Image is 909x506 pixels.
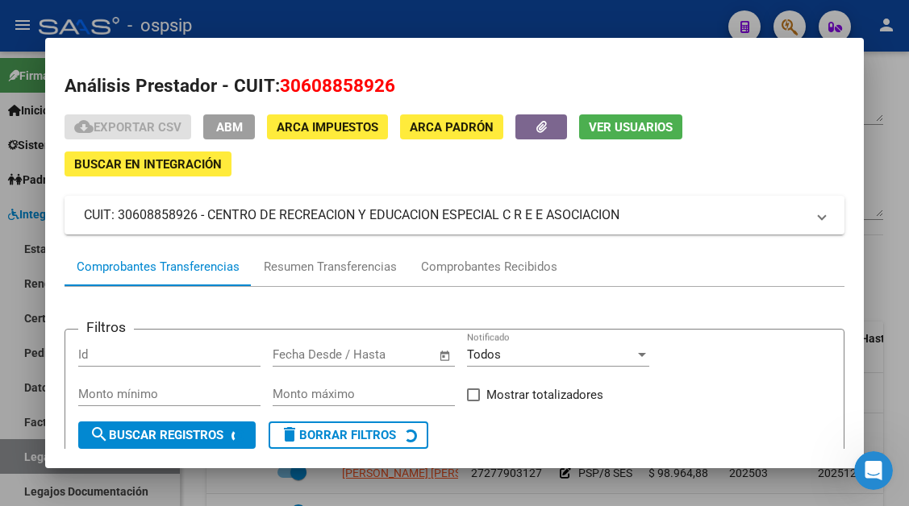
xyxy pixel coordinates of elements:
[589,120,673,135] span: Ver Usuarios
[410,120,494,135] span: ARCA Padrón
[352,347,431,362] input: Fecha fin
[280,425,299,444] mat-icon: delete
[400,114,503,139] button: ARCA Padrón
[277,120,378,135] span: ARCA Impuestos
[421,258,557,276] div: Comprobantes Recibidos
[65,196,844,234] mat-expansion-panel-header: CUIT: 30608858926 - CENTRO DE RECREACION Y EDUCACION ESPECIAL C R E E ASOCIACION
[280,75,395,96] span: 30608858926
[77,258,240,276] div: Comprobantes Transferencias
[273,347,338,362] input: Fecha inicio
[65,151,231,176] button: Buscar en Integración
[78,421,256,449] button: Buscar Registros
[854,451,893,490] iframe: Intercom live chat
[267,114,388,139] button: ARCA Impuestos
[74,117,94,136] mat-icon: cloud_download
[467,347,501,362] span: Todos
[74,120,181,135] span: Exportar CSV
[280,428,396,442] span: Borrar Filtros
[90,425,109,444] mat-icon: search
[436,346,454,365] button: Open calendar
[74,157,222,172] span: Buscar en Integración
[579,114,682,139] button: Ver Usuarios
[264,258,397,276] div: Resumen Transferencias
[65,114,191,139] button: Exportar CSV
[203,114,255,139] button: ABM
[90,428,223,442] span: Buscar Registros
[486,385,603,404] span: Mostrar totalizadores
[269,421,428,449] button: Borrar Filtros
[216,120,243,135] span: ABM
[65,73,844,100] h2: Análisis Prestador - CUIT:
[84,205,805,225] mat-panel-title: CUIT: 30608858926 - CENTRO DE RECREACION Y EDUCACION ESPECIAL C R E E ASOCIACION
[78,317,134,338] h3: Filtros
